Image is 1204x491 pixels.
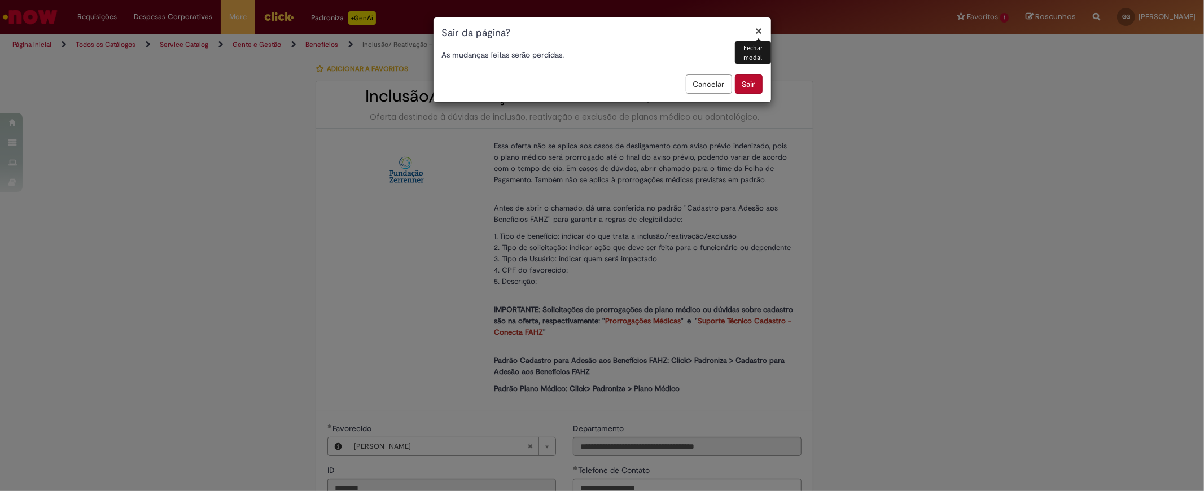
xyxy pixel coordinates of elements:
[756,25,763,37] button: Fechar modal
[735,41,770,64] div: Fechar modal
[686,74,732,94] button: Cancelar
[442,26,763,41] h1: Sair da página?
[442,49,763,60] p: As mudanças feitas serão perdidas.
[735,74,763,94] button: Sair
